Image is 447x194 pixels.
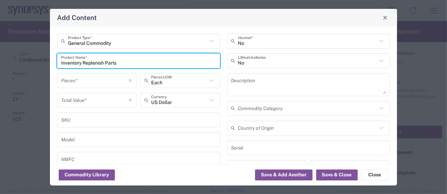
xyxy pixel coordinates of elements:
[316,170,358,180] button: Save & Close
[57,13,97,22] h4: Add Content
[255,170,312,180] button: Save & Add Another
[59,170,115,180] button: Commodity Library
[361,170,388,180] button: Close
[380,13,390,22] button: Close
